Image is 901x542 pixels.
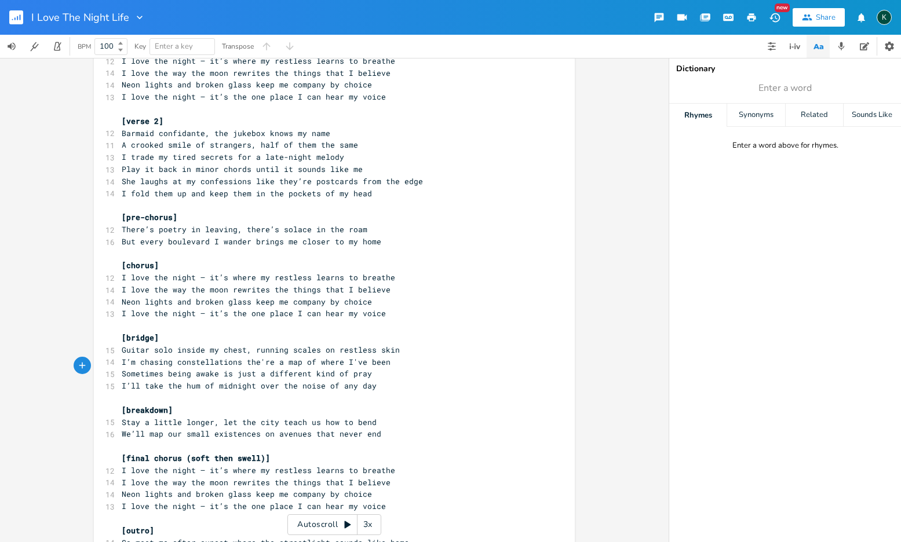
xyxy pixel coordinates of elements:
div: Koval [877,10,892,25]
span: I love the way the moon rewrites the things that I believe [122,68,391,78]
span: [chorus] [122,260,159,270]
span: We’ll map our small existences on avenues that never end [122,429,381,439]
span: Barmaid confidante, the jukebox knows my name [122,128,330,138]
div: Transpose [222,43,254,50]
div: Share [816,12,836,23]
span: Enter a key [155,41,193,52]
span: Enter a word [758,82,812,95]
div: Key [134,43,146,50]
span: Neon lights and broken glass keep me company by choice [122,79,372,90]
span: I Love The Night Life [31,12,129,23]
span: [breakdown] [122,405,173,415]
span: I love the night — it’s the one place I can hear my voice [122,501,386,511]
span: I’m chasing constellations the're a map of where I've been [122,357,391,367]
span: A crooked smile of strangers, half of them the same [122,140,358,150]
div: Synonyms [727,104,785,127]
span: Stay a little longer, let the city teach us how to bend [122,417,377,427]
span: Sometimes being awake is just a different kind of pray [122,368,372,379]
span: I love the way the moon rewrites the things that I believe [122,477,391,488]
span: She laughs at my confessions like they’re postcards from the edge [122,176,423,186]
span: [verse 2] [122,116,163,126]
div: BPM [78,43,91,50]
span: I trade my tired secrets for a late-night melody [122,152,344,162]
div: Enter a word above for rhymes. [732,141,838,151]
button: Share [793,8,845,27]
span: I love the night — it’s where my restless learns to breathe [122,465,395,475]
span: I love the way the moon rewrites the things that I believe [122,284,391,295]
span: I love the night — it’s where my restless learns to breathe [122,56,395,66]
span: I’ll take the hum of midnight over the noise of any day [122,380,377,391]
span: Neon lights and broken glass keep me company by choice [122,296,372,307]
span: I love the night — it’s the one place I can hear my voice [122,91,386,102]
div: Rhymes [669,104,727,127]
span: Play it back in minor chords until it sounds like me [122,164,363,174]
span: But every boulevard I wander brings me closer to my home [122,236,381,247]
span: I love the night — it’s the one place I can hear my voice [122,308,386,318]
span: [outro] [122,525,154,536]
div: Sounds Like [844,104,901,127]
div: 3x [358,514,378,535]
span: Neon lights and broken glass keep me company by choice [122,489,372,499]
div: Dictionary [676,65,894,73]
button: K [877,4,892,31]
span: There’s poetry in leaving, there’s solace in the roam [122,224,367,235]
span: I fold them up and keep them in the pockets of my head [122,188,372,199]
span: I love the night — it’s where my restless learns to breathe [122,272,395,283]
span: Guitar solo inside my chest, running scales on restless skin [122,345,400,355]
div: Related [786,104,843,127]
span: [pre-chorus] [122,212,177,222]
button: New [763,7,786,28]
div: Autoscroll [287,514,381,535]
span: [final chorus (soft then swell)] [122,453,270,463]
span: [bridge] [122,332,159,343]
div: New [775,3,790,12]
